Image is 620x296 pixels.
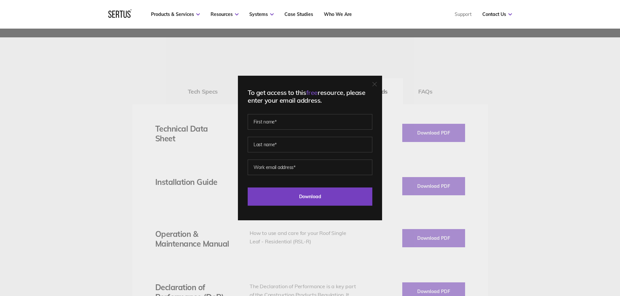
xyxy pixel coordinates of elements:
a: Case Studies [284,11,313,17]
a: Support [455,11,472,17]
a: Who We Are [324,11,352,17]
a: Contact Us [482,11,512,17]
input: First name* [248,114,372,130]
a: Systems [249,11,274,17]
div: To get access to this resource, please enter your email address. [248,89,372,104]
input: Last name* [248,137,372,152]
a: Resources [211,11,239,17]
input: Work email address* [248,160,372,175]
input: Download [248,187,372,206]
a: Products & Services [151,11,200,17]
span: free [306,88,318,97]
